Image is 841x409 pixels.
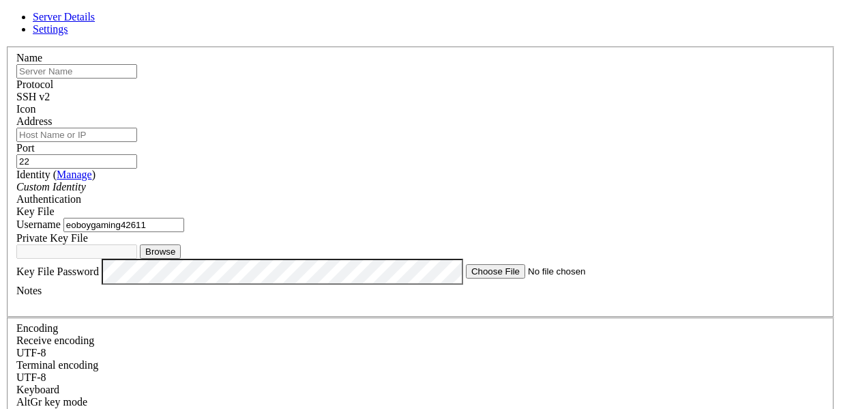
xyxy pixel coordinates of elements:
[16,265,99,277] label: Key File Password
[16,181,825,193] div: Custom Identity
[16,169,95,180] label: Identity
[16,206,55,217] span: Key File
[16,359,98,371] label: The default terminal encoding. ISO-2022 enables character map translations (like graphics maps). ...
[16,79,53,90] label: Protocol
[53,169,95,180] span: ( )
[16,218,61,230] label: Username
[16,181,86,193] i: Custom Identity
[16,64,137,79] input: Server Name
[16,384,59,395] label: Keyboard
[16,193,81,205] label: Authentication
[16,115,52,127] label: Address
[33,23,68,35] a: Settings
[16,347,825,359] div: UTF-8
[33,11,95,23] a: Server Details
[16,91,825,103] div: SSH v2
[140,244,181,259] button: Browse
[16,335,94,346] label: Set the expected encoding for data received from the host. If the encodings do not match, visual ...
[57,169,92,180] a: Manage
[16,52,42,64] label: Name
[16,128,137,142] input: Host Name or IP
[16,154,137,169] input: Port Number
[16,206,825,218] div: Key File
[16,371,46,383] span: UTF-8
[16,103,35,115] label: Icon
[16,285,42,296] label: Notes
[16,91,50,102] span: SSH v2
[16,347,46,358] span: UTF-8
[16,142,35,154] label: Port
[16,396,87,408] label: Set the expected encoding for data received from the host. If the encodings do not match, visual ...
[16,371,825,384] div: UTF-8
[16,322,58,334] label: Encoding
[16,232,88,244] label: Private Key File
[63,218,184,232] input: Login Username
